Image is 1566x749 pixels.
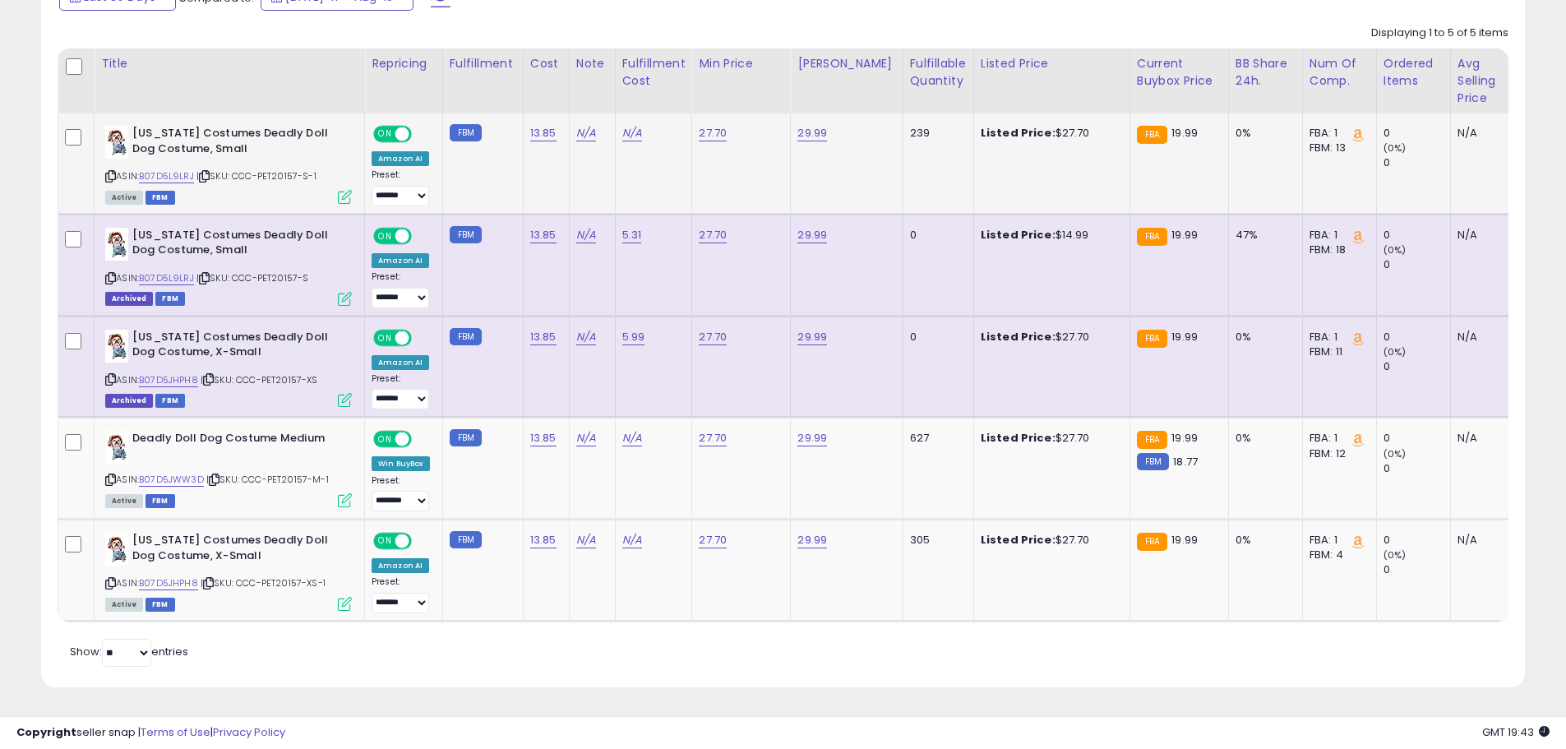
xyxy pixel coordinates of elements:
[1384,447,1407,460] small: (0%)
[105,494,143,508] span: All listings currently available for purchase on Amazon
[1384,345,1407,358] small: (0%)
[1482,724,1550,740] span: 2025-09-15 19:43 GMT
[797,55,895,72] div: [PERSON_NAME]
[1384,461,1450,476] div: 0
[450,55,516,72] div: Fulfillment
[372,373,430,410] div: Preset:
[213,724,285,740] a: Privacy Policy
[105,431,352,506] div: ASIN:
[132,431,332,451] b: Deadly Doll Dog Costume Medium
[372,169,430,206] div: Preset:
[1310,533,1364,548] div: FBA: 1
[372,475,430,512] div: Preset:
[450,531,482,548] small: FBM
[981,532,1056,548] b: Listed Price:
[201,373,318,386] span: | SKU: CCC-PET20157-XS
[981,55,1123,72] div: Listed Price
[372,151,429,166] div: Amazon AI
[1171,532,1198,548] span: 19.99
[622,125,642,141] a: N/A
[1384,359,1450,374] div: 0
[530,532,557,548] a: 13.85
[1171,125,1198,141] span: 19.99
[576,227,596,243] a: N/A
[981,227,1056,243] b: Listed Price:
[797,125,827,141] a: 29.99
[1384,55,1444,90] div: Ordered Items
[530,329,557,345] a: 13.85
[981,329,1056,344] b: Listed Price:
[576,329,596,345] a: N/A
[910,431,961,446] div: 627
[530,227,557,243] a: 13.85
[139,373,198,387] a: B07D5JHPH8
[1457,55,1517,107] div: Avg Selling Price
[409,432,436,446] span: OFF
[1171,329,1198,344] span: 19.99
[70,644,188,659] span: Show: entries
[699,125,727,141] a: 27.70
[1384,126,1450,141] div: 0
[1457,431,1512,446] div: N/A
[797,329,827,345] a: 29.99
[206,473,329,486] span: | SKU: CCC-PET20157-M-1
[1236,533,1290,548] div: 0%
[450,328,482,345] small: FBM
[196,169,316,183] span: | SKU: CCC-PET20157-S-1
[622,55,686,90] div: Fulfillment Cost
[105,431,128,464] img: 41L0yjA0MvL._SL40_.jpg
[146,494,175,508] span: FBM
[105,533,352,609] div: ASIN:
[375,432,395,446] span: ON
[1310,548,1364,562] div: FBM: 4
[981,533,1117,548] div: $27.70
[1457,228,1512,243] div: N/A
[141,724,210,740] a: Terms of Use
[372,576,430,613] div: Preset:
[797,430,827,446] a: 29.99
[1236,126,1290,141] div: 0%
[1310,344,1364,359] div: FBM: 11
[196,271,309,284] span: | SKU: CCC-PET20157-S
[132,126,332,160] b: [US_STATE] Costumes Deadly Doll Dog Costume, Small
[1384,548,1407,562] small: (0%)
[910,533,961,548] div: 305
[910,228,961,243] div: 0
[1310,126,1364,141] div: FBA: 1
[132,330,332,364] b: [US_STATE] Costumes Deadly Doll Dog Costume, X-Small
[622,329,645,345] a: 5.99
[981,126,1117,141] div: $27.70
[622,430,642,446] a: N/A
[1384,562,1450,577] div: 0
[1137,330,1167,348] small: FBA
[699,227,727,243] a: 27.70
[1236,330,1290,344] div: 0%
[1384,141,1407,155] small: (0%)
[146,598,175,612] span: FBM
[372,55,436,72] div: Repricing
[622,532,642,548] a: N/A
[1137,126,1167,144] small: FBA
[139,473,204,487] a: B07D5JWW3D
[155,394,185,408] span: FBM
[530,125,557,141] a: 13.85
[139,271,194,285] a: B07D5L9LRJ
[450,429,482,446] small: FBM
[1384,155,1450,170] div: 0
[699,532,727,548] a: 27.70
[1137,431,1167,449] small: FBA
[576,430,596,446] a: N/A
[201,576,326,589] span: | SKU: CCC-PET20157-XS-1
[105,126,352,202] div: ASIN:
[1310,141,1364,155] div: FBM: 13
[1384,431,1450,446] div: 0
[450,226,482,243] small: FBM
[1384,228,1450,243] div: 0
[981,430,1056,446] b: Listed Price:
[1310,243,1364,257] div: FBM: 18
[375,229,395,243] span: ON
[981,125,1056,141] b: Listed Price:
[530,430,557,446] a: 13.85
[1384,257,1450,272] div: 0
[1137,228,1167,246] small: FBA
